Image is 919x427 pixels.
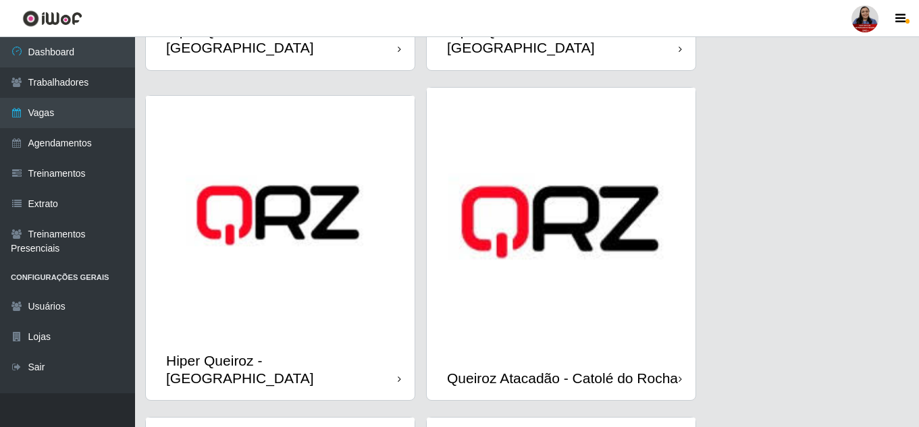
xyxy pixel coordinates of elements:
[166,22,398,56] div: Hiper Queiroz - [GEOGRAPHIC_DATA]
[427,88,695,400] a: Queiroz Atacadão - Catolé do Rocha
[22,10,82,27] img: CoreUI Logo
[146,96,415,400] a: Hiper Queiroz - [GEOGRAPHIC_DATA]
[146,96,415,339] img: cardImg
[166,352,398,386] div: Hiper Queiroz - [GEOGRAPHIC_DATA]
[447,22,679,56] div: Hiper Queiroz - [GEOGRAPHIC_DATA]
[447,370,678,387] div: Queiroz Atacadão - Catolé do Rocha
[427,88,695,356] img: cardImg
